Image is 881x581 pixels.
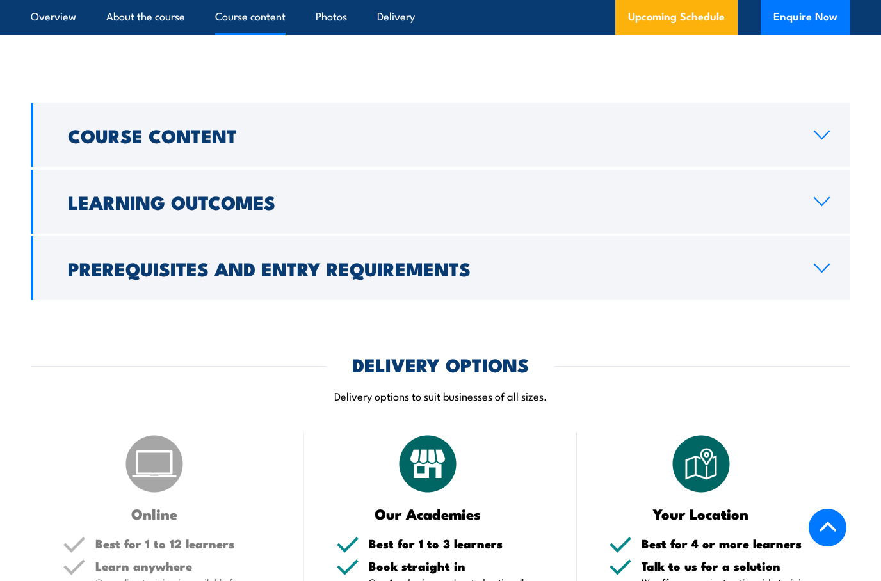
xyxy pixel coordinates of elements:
[369,537,546,550] h5: Best for 1 to 3 learners
[336,506,520,521] h3: Our Academies
[642,537,818,550] h5: Best for 4 or more learners
[642,560,818,572] h5: Talk to us for a solution
[68,127,793,143] h2: Course Content
[68,260,793,276] h2: Prerequisites and Entry Requirements
[31,170,850,234] a: Learning Outcomes
[95,537,272,550] h5: Best for 1 to 12 learners
[95,560,272,572] h5: Learn anywhere
[31,236,850,300] a: Prerequisites and Entry Requirements
[31,388,850,403] p: Delivery options to suit businesses of all sizes.
[31,103,850,167] a: Course Content
[63,506,247,521] h3: Online
[68,193,793,210] h2: Learning Outcomes
[369,560,546,572] h5: Book straight in
[609,506,793,521] h3: Your Location
[352,356,529,372] h2: DELIVERY OPTIONS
